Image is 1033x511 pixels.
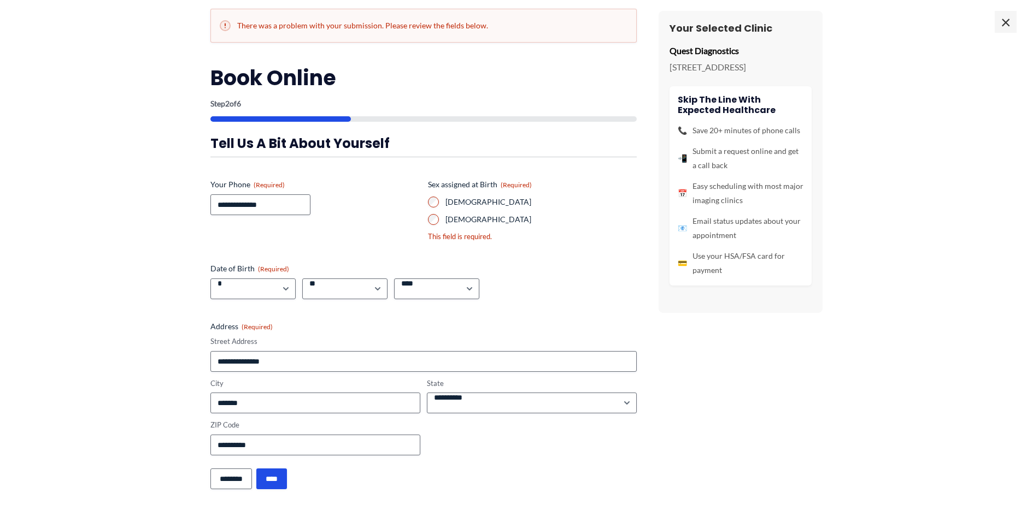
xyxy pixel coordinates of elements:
[501,181,532,189] span: (Required)
[678,151,687,165] span: 📲
[670,59,812,75] p: [STREET_ADDRESS]
[678,214,803,242] li: Email status updates about your appointment
[242,323,273,331] span: (Required)
[670,43,812,59] p: Quest Diagnostics
[210,336,637,347] label: Street Address
[220,20,627,31] h2: There was a problem with your submission. Please review the fields below.
[225,99,230,108] span: 2
[258,265,289,273] span: (Required)
[210,378,420,389] label: City
[678,123,803,138] li: Save 20+ minutes of phone calls
[670,22,812,34] h3: Your Selected Clinic
[428,179,532,190] legend: Sex assigned at Birth
[445,197,637,207] label: [DEMOGRAPHIC_DATA]
[210,100,637,108] p: Step of
[254,181,285,189] span: (Required)
[210,420,420,430] label: ZIP Code
[445,214,637,225] label: [DEMOGRAPHIC_DATA]
[427,378,637,389] label: State
[678,186,687,200] span: 📅
[237,99,241,108] span: 6
[678,221,687,235] span: 📧
[210,179,419,190] label: Your Phone
[678,123,687,138] span: 📞
[678,256,687,270] span: 💳
[428,231,637,242] div: This field is required.
[210,263,289,274] legend: Date of Birth
[678,144,803,173] li: Submit a request online and get a call back
[678,249,803,277] li: Use your HSA/FSA card for payment
[210,321,273,332] legend: Address
[678,94,803,115] h4: Skip the line with Expected Healthcare
[995,11,1017,33] span: ×
[210,64,637,91] h2: Book Online
[678,179,803,207] li: Easy scheduling with most major imaging clinics
[210,135,637,152] h3: Tell us a bit about yourself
